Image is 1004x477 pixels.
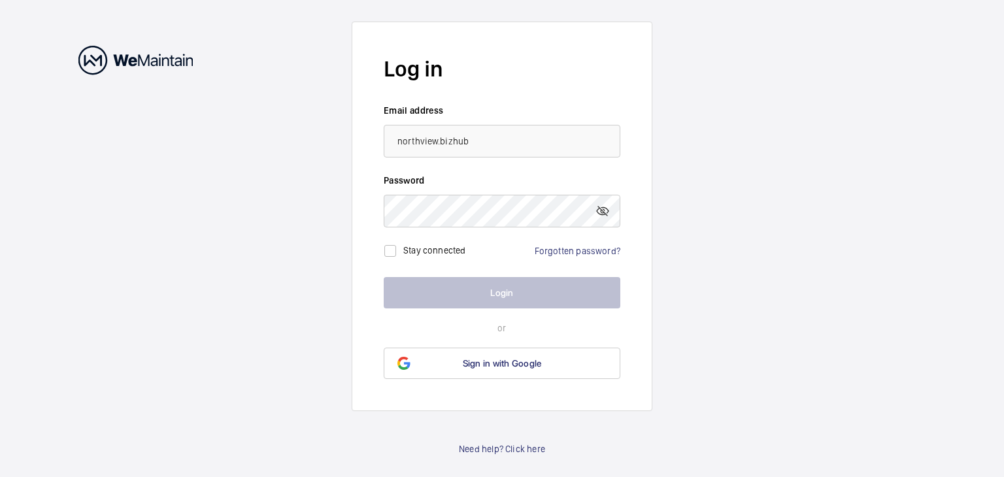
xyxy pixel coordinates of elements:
a: Need help? Click here [459,442,545,455]
label: Stay connected [403,245,466,255]
input: Your email address [384,125,620,157]
label: Email address [384,104,620,117]
button: Login [384,277,620,308]
span: Sign in with Google [463,358,542,369]
label: Password [384,174,620,187]
h2: Log in [384,54,620,84]
a: Forgotten password? [535,246,620,256]
p: or [384,321,620,335]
